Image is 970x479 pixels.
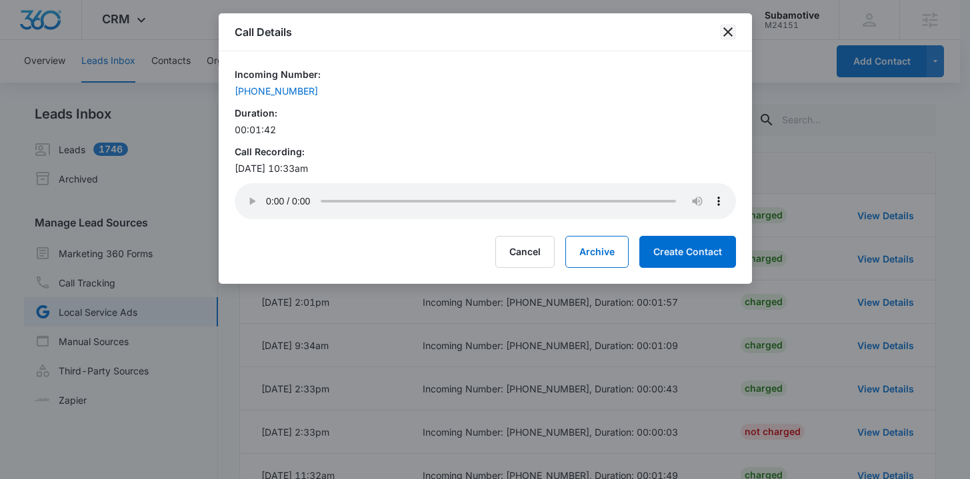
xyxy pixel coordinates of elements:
[235,183,736,219] audio: Your browser does not support the audio tag.
[235,84,736,98] a: [PHONE_NUMBER]
[235,67,736,81] h6: Incoming Number:
[720,24,736,40] button: close
[639,236,736,268] button: Create Contact
[235,161,736,175] p: [DATE] 10:33am
[235,84,723,98] div: [PHONE_NUMBER]
[565,236,629,268] button: Archive
[235,123,736,137] p: 00:01:42
[235,145,736,159] h6: Call Recording:
[495,236,555,268] button: Cancel
[235,24,292,40] h1: Call Details
[235,106,736,120] h6: Duration:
